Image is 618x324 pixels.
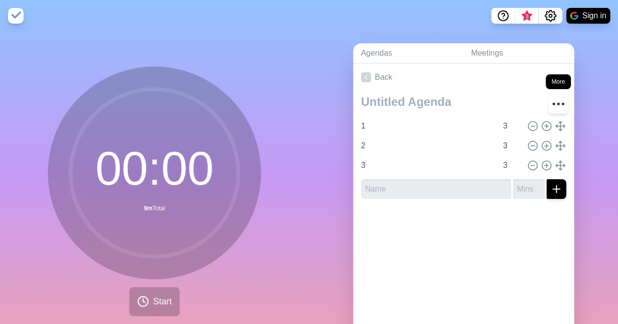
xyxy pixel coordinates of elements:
[463,43,574,64] a: Meetings
[353,43,463,64] a: Agendas
[357,116,497,136] input: Name
[513,179,545,199] input: Mins
[361,179,511,199] input: Name
[515,8,539,24] button: What’s new
[566,8,610,24] button: Sign in
[491,8,515,24] button: Help
[499,136,523,156] input: Mins
[523,12,531,20] span: 3
[570,12,578,20] img: google logo
[548,94,568,114] button: More
[499,156,523,175] input: Mins
[357,136,497,156] input: Name
[8,8,24,24] img: timeblocks logo
[129,287,180,316] button: Start
[353,64,574,91] a: Back
[499,116,523,136] input: Mins
[357,156,497,175] input: Name
[153,295,172,308] span: Start
[539,8,562,24] button: Settings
